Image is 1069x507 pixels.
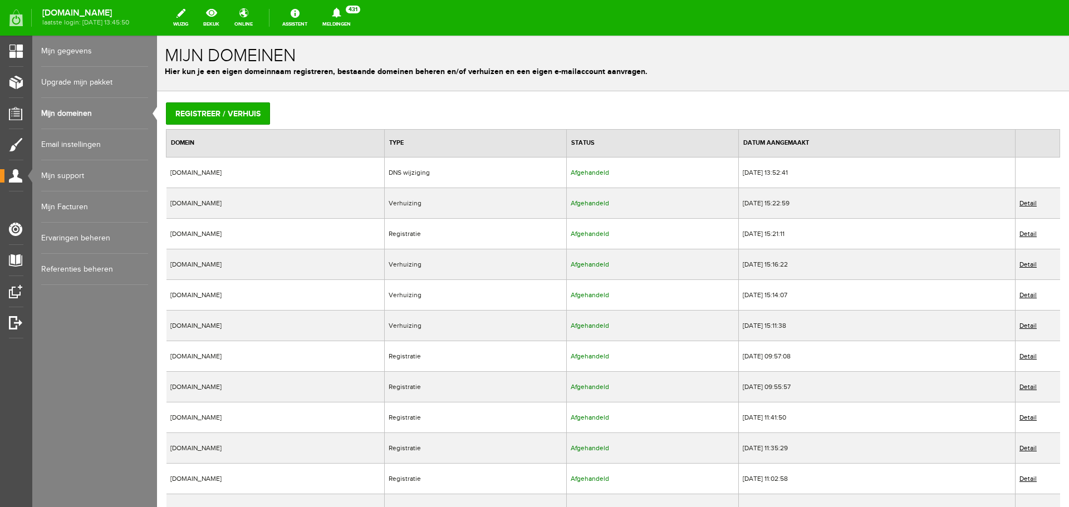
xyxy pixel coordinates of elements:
span: Afgehandeld [414,470,452,478]
a: Mijn domeinen [41,98,148,129]
a: Detail [862,317,880,324]
td: [DOMAIN_NAME] [9,152,228,183]
span: Registratie [232,378,264,386]
a: Mijn gegevens [41,36,148,67]
span: DNS wijziging [232,133,273,141]
span: Verhuizing [232,286,264,294]
td: [DATE] 13:52:41 [582,121,859,152]
a: Ervaringen beheren [41,223,148,254]
span: Registratie [232,470,264,478]
a: Detail [862,439,880,447]
a: Detail [862,347,880,355]
span: Afgehandeld [414,194,452,202]
td: [DOMAIN_NAME] [9,121,228,152]
td: [DATE] 15:21:11 [582,183,859,213]
a: Mijn support [41,160,148,191]
span: laatste login: [DATE] 13:45:50 [42,19,129,26]
td: [DATE] 15:16:22 [582,213,859,244]
span: Registratie [232,408,264,416]
a: Detail [862,164,880,171]
span: Registratie [232,317,264,324]
a: Detail [862,408,880,416]
td: [DATE] 15:22:59 [582,152,859,183]
th: Domein [9,94,228,122]
a: Referenties beheren [41,254,148,285]
td: [DOMAIN_NAME] [9,336,228,366]
td: [DOMAIN_NAME] [9,244,228,274]
a: Detail [862,470,880,478]
a: Upgrade mijn pakket [41,67,148,98]
span: Afgehandeld [414,133,452,141]
a: Detail [862,286,880,294]
h1: Mijn domeinen [8,11,904,30]
a: online [228,6,259,30]
span: Afgehandeld [414,408,452,416]
span: Afgehandeld [414,286,452,294]
a: Detail [862,194,880,202]
td: [DATE] 09:57:08 [582,305,859,336]
td: [DATE] 11:41:50 [582,366,859,397]
a: Meldingen431 [316,6,357,30]
a: Detail [862,378,880,386]
a: wijzig [166,6,195,30]
p: Hier kun je een eigen domeinnaam registreren, bestaande domeinen beheren en/of verhuizen en een e... [8,30,904,42]
a: Assistent [276,6,314,30]
a: Mijn Facturen [41,191,148,223]
span: Verhuizing [232,164,264,171]
td: [DATE] 11:35:29 [582,397,859,427]
a: bekijk [197,6,226,30]
td: [DOMAIN_NAME] [9,183,228,213]
td: [DATE] 14:29:16 [582,458,859,489]
span: Verhuizing [232,255,264,263]
a: Detail [862,255,880,263]
span: Registratie [232,194,264,202]
td: [DATE] 15:11:38 [582,274,859,305]
span: Afgehandeld [414,225,452,233]
span: Afgehandeld [414,164,452,171]
a: Detail [862,225,880,233]
th: Datum aangemaakt [582,94,859,122]
span: Registratie [232,347,264,355]
td: [DOMAIN_NAME] [9,366,228,397]
span: Afgehandeld [414,347,452,355]
th: Status [410,94,582,122]
span: 431 [346,6,360,13]
input: Registreer / verhuis [9,67,113,89]
a: Email instellingen [41,129,148,160]
td: [DOMAIN_NAME] [9,274,228,305]
td: [DOMAIN_NAME] [9,305,228,336]
span: Afgehandeld [414,378,452,386]
strong: [DOMAIN_NAME] [42,10,129,16]
td: [DATE] 15:14:07 [582,244,859,274]
span: Afgehandeld [414,255,452,263]
td: [DOMAIN_NAME] [9,458,228,489]
span: Afgehandeld [414,439,452,447]
span: Registratie [232,439,264,447]
td: [DOMAIN_NAME] [9,427,228,458]
td: [DOMAIN_NAME] [9,213,228,244]
td: [DATE] 09:55:57 [582,336,859,366]
span: Afgehandeld [414,317,452,324]
th: Type [227,94,409,122]
span: Verhuizing [232,225,264,233]
td: [DATE] 11:02:58 [582,427,859,458]
td: [DOMAIN_NAME] [9,397,228,427]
